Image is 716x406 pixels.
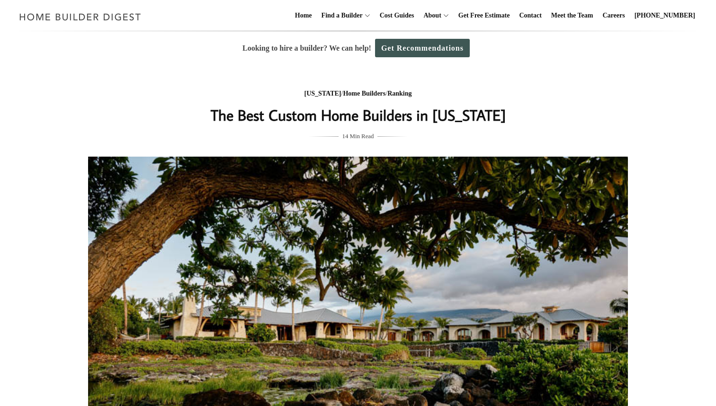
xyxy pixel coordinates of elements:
[631,0,699,31] a: [PHONE_NUMBER]
[420,0,441,31] a: About
[376,0,418,31] a: Cost Guides
[375,39,470,57] a: Get Recommendations
[15,8,145,26] img: Home Builder Digest
[599,0,629,31] a: Careers
[291,0,316,31] a: Home
[455,0,514,31] a: Get Free Estimate
[169,104,547,126] h1: The Best Custom Home Builders in [US_STATE]
[547,0,597,31] a: Meet the Team
[304,90,341,97] a: [US_STATE]
[515,0,545,31] a: Contact
[169,88,547,100] div: / /
[387,90,412,97] a: Ranking
[318,0,363,31] a: Find a Builder
[342,131,374,141] span: 14 Min Read
[343,90,385,97] a: Home Builders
